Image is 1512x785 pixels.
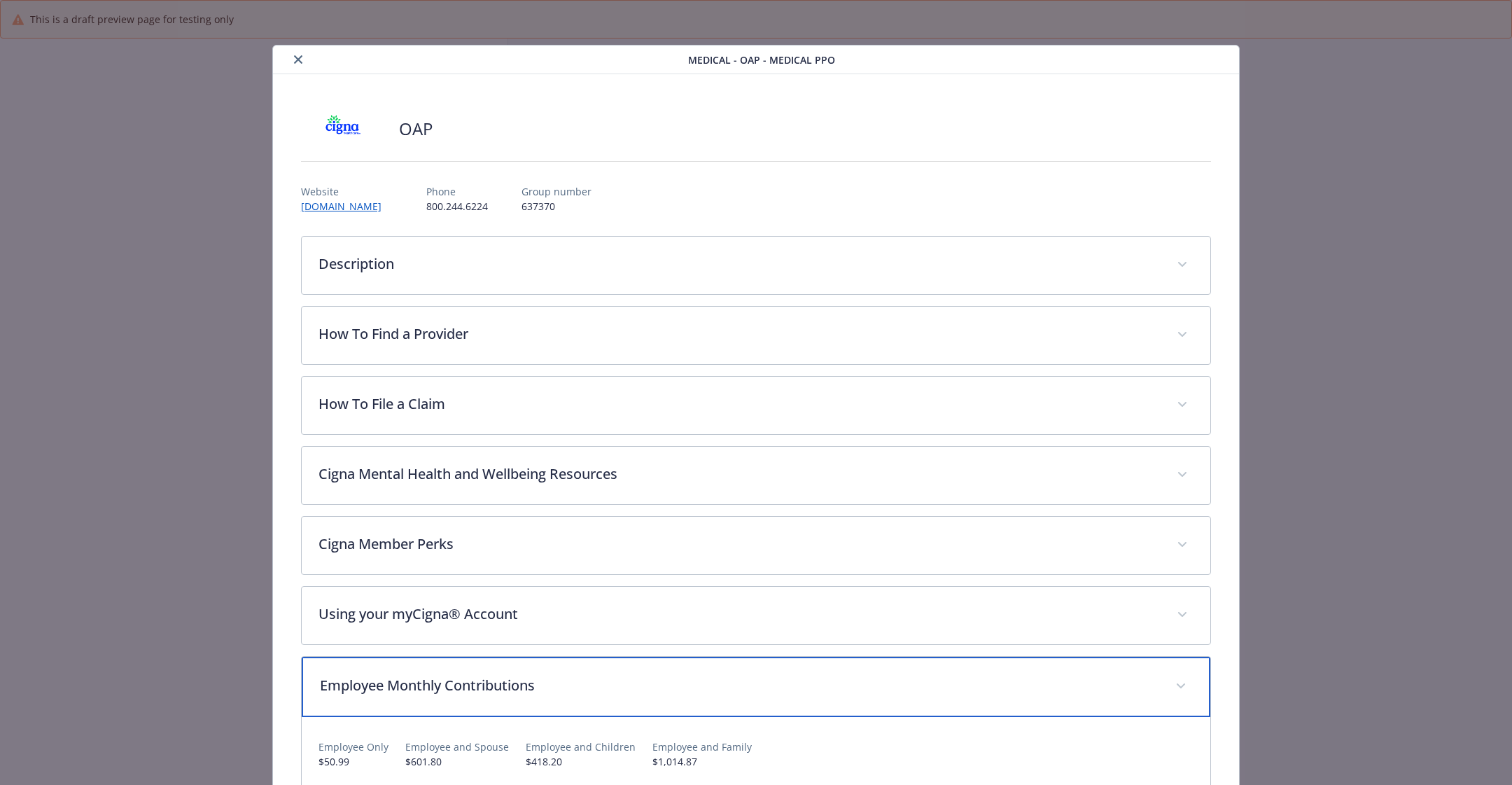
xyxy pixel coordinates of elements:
div: Cigna Member Perks [302,517,1210,574]
p: $418.20 [526,754,636,769]
p: Employee and Family [652,739,752,754]
div: Using your myCigna® Account [302,587,1210,644]
p: Description [318,253,1160,275]
img: CIGNA [301,108,385,150]
p: 800.244.6224 [426,199,488,214]
p: Employee and Children [526,739,636,754]
p: Phone [426,184,488,199]
p: Employee and Spouse [405,739,509,754]
h2: OAP [399,117,433,141]
p: $50.99 [318,754,388,769]
p: How To Find a Provider [318,324,1160,345]
p: Cigna Member Perks [318,534,1160,555]
div: How To File a Claim [302,377,1210,434]
p: Using your myCigna® Account [318,604,1160,625]
p: $601.80 [405,754,509,769]
p: Cigna Mental Health and Wellbeing Resources [318,464,1160,485]
p: Website [301,184,393,199]
span: Medical - OAP - Medical PPO [688,53,835,67]
a: [DOMAIN_NAME] [301,200,393,213]
p: How To File a Claim [318,394,1160,415]
p: Employee Monthly Contributions [320,675,1158,696]
div: Description [302,237,1210,294]
p: Group number [521,184,591,199]
div: How To Find a Provider [302,307,1210,364]
p: 637370 [521,199,591,214]
p: Employee Only [318,739,388,754]
p: $1,014.87 [652,754,752,769]
button: close [290,51,307,68]
div: Cigna Mental Health and Wellbeing Resources [302,447,1210,504]
div: Employee Monthly Contributions [302,657,1210,717]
